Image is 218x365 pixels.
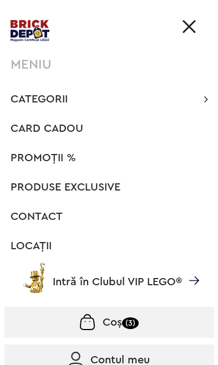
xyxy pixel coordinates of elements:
[11,211,63,222] a: Contact
[11,182,120,193] a: Produse exclusive
[4,307,214,338] a: Coș(3)
[11,123,83,134] a: Card Cadou
[11,94,68,105] span: Categorii
[122,317,139,329] small: (3)
[11,152,76,163] a: PROMOȚII %
[53,276,182,287] span: Intră în Clubul VIP LEGO®
[4,266,214,299] a: Intră în Clubul VIP LEGO®
[11,240,52,251] a: LOCAȚII
[11,58,214,71] div: MENIU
